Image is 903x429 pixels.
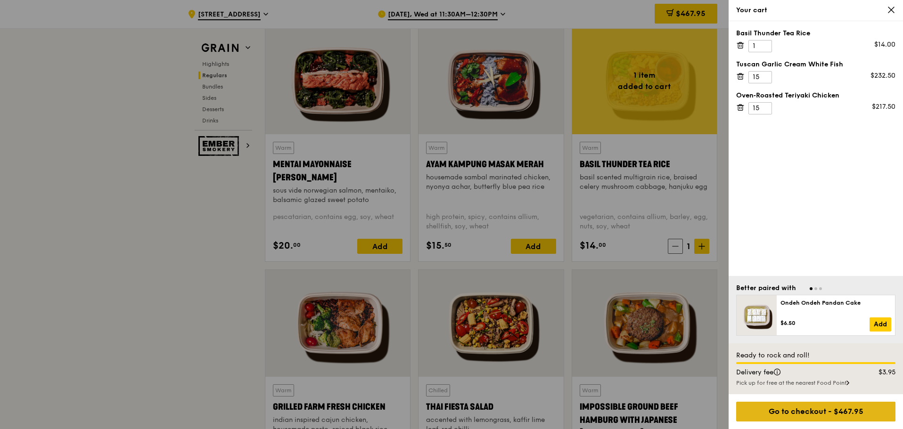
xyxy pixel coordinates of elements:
[872,102,895,112] div: $217.50
[736,29,895,38] div: Basil Thunder Tea Rice
[819,287,822,290] span: Go to slide 3
[780,299,891,307] div: Ondeh Ondeh Pandan Cake
[810,287,813,290] span: Go to slide 1
[736,351,895,360] div: Ready to rock and roll!
[736,402,895,421] div: Go to checkout - $467.95
[870,71,895,81] div: $232.50
[731,368,859,377] div: Delivery fee
[736,379,895,387] div: Pick up for free at the nearest Food Point
[814,287,817,290] span: Go to slide 2
[736,60,895,69] div: Tuscan Garlic Cream White Fish
[736,283,796,293] div: Better paired with
[780,319,870,327] div: $6.50
[859,368,902,377] div: $3.95
[736,91,895,100] div: Oven‑Roasted Teriyaki Chicken
[736,6,895,15] div: Your cart
[874,40,895,49] div: $14.00
[870,317,891,332] a: Add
